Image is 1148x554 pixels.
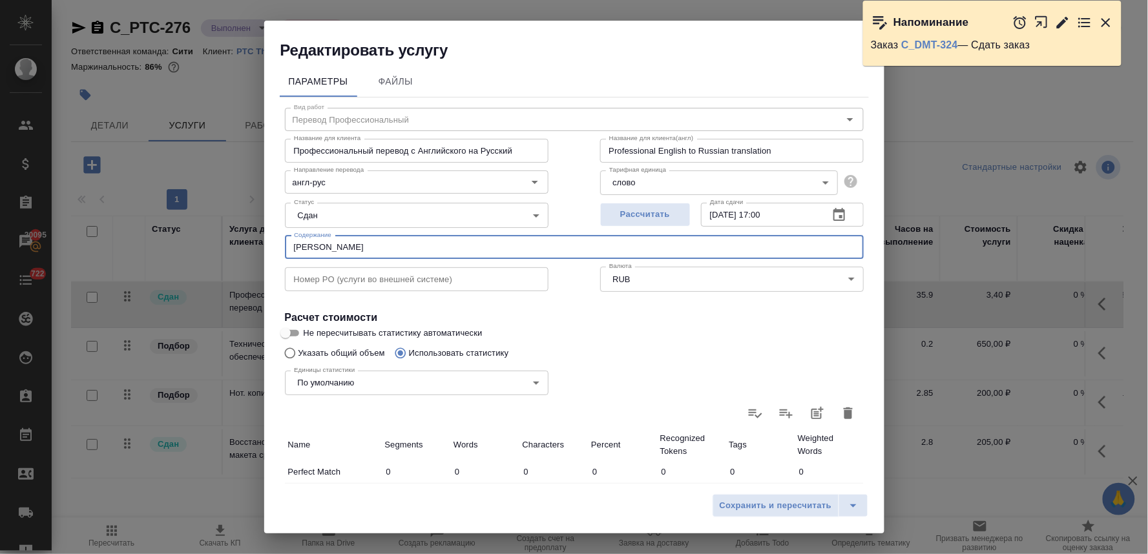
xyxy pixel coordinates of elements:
[660,432,723,458] p: Recognized Tokens
[294,210,322,221] button: Сдан
[1034,8,1049,36] button: Открыть в новой вкладке
[901,39,958,50] a: C_DMT-324
[280,40,884,61] h2: Редактировать услугу
[1077,15,1092,30] button: Перейти в todo
[609,274,634,285] button: RUB
[860,26,879,45] button: close
[287,74,350,90] span: Параметры
[725,485,795,504] input: ✎ Введи что-нибудь
[713,494,868,517] div: split button
[285,371,548,395] div: По умолчанию
[798,432,861,458] p: Weighted Words
[285,310,864,325] h4: Расчет стоимости
[657,485,726,504] input: ✎ Введи что-нибудь
[607,207,684,222] span: Рассчитать
[657,462,726,481] input: ✎ Введи что-нибудь
[285,203,548,227] div: Сдан
[450,462,519,481] input: ✎ Введи что-нибудь
[365,74,427,90] span: Файлы
[523,438,585,451] p: Characters
[1098,15,1114,30] button: Закрыть
[802,398,833,429] button: Добавить статистику в работы
[713,494,839,517] button: Сохранить и пересчитать
[382,485,451,504] input: ✎ Введи что-нибудь
[588,485,657,504] input: ✎ Введи что-нибудь
[288,466,379,478] p: Perfect Match
[526,173,544,191] button: Open
[740,398,771,429] label: Обновить статистику
[288,438,379,451] p: Name
[304,327,483,340] span: Не пересчитывать статистику автоматически
[833,398,864,429] button: Удалить статистику
[893,16,969,29] p: Напоминание
[454,438,516,451] p: Words
[600,170,838,195] div: слово
[591,438,654,451] p: Percent
[600,267,864,291] div: RUB
[519,462,589,481] input: ✎ Введи что-нибудь
[382,462,451,481] input: ✎ Введи что-нибудь
[795,462,864,481] input: ✎ Введи что-нибудь
[729,438,791,451] p: Tags
[385,438,448,451] p: Segments
[871,39,1114,52] p: Заказ — Сдать заказ
[609,177,640,188] button: слово
[450,485,519,504] input: ✎ Введи что-нибудь
[600,203,691,227] button: Рассчитать
[720,498,832,513] span: Сохранить и пересчитать
[795,485,864,504] input: ✎ Введи что-нибудь
[294,377,359,388] button: По умолчанию
[771,398,802,429] label: Слить статистику
[1055,15,1070,30] button: Редактировать
[519,485,589,504] input: ✎ Введи что-нибудь
[725,462,795,481] input: ✎ Введи что-нибудь
[588,462,657,481] input: ✎ Введи что-нибудь
[1012,15,1028,30] button: Отложить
